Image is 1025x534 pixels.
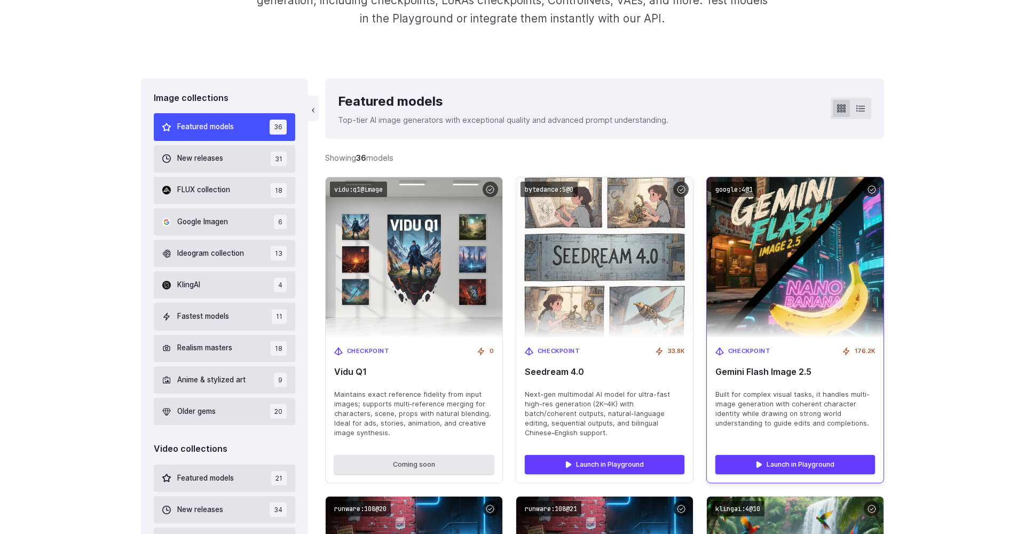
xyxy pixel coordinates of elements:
span: 176.2K [855,347,875,356]
img: Seedream 4.0 [516,177,693,338]
span: New releases [177,504,223,516]
span: 0 [490,347,494,356]
span: FLUX collection [177,184,230,196]
img: Gemini Flash Image 2.5 [698,169,892,346]
span: Checkpoint [347,347,390,356]
span: Maintains exact reference fidelity from input images; supports multi‑reference merging for charac... [334,390,494,438]
button: Fastest models 11 [154,303,295,330]
span: 36 [270,120,287,134]
button: Featured models 21 [154,465,295,492]
span: KlingAI [177,279,200,291]
a: Launch in Playground [525,455,684,474]
code: runware:108@20 [330,501,391,516]
button: FLUX collection 18 [154,177,295,204]
span: Checkpoint [538,347,580,356]
button: Realism masters 18 [154,335,295,362]
div: Image collections [154,91,295,105]
button: Coming soon [334,455,494,474]
span: 31 [271,152,287,166]
div: Video collections [154,442,295,456]
code: google:4@1 [711,182,757,197]
span: 18 [271,341,287,356]
span: 13 [271,246,287,261]
button: Ideogram collection 13 [154,240,295,267]
div: Showing models [325,152,393,164]
button: New releases 31 [154,145,295,172]
span: 33.8K [668,347,684,356]
code: runware:108@21 [521,501,581,516]
span: Fastest models [177,311,229,323]
span: 9 [274,373,287,387]
span: Checkpoint [728,347,771,356]
button: Featured models 36 [154,113,295,140]
img: Vidu Q1 [326,177,502,338]
button: Google Imagen 6 [154,208,295,235]
span: Older gems [177,406,216,418]
span: New releases [177,153,223,164]
span: Realism masters [177,342,232,354]
button: ‹ [308,96,319,121]
span: Gemini Flash Image 2.5 [715,367,875,377]
div: Featured models [338,91,668,112]
span: 20 [270,404,287,419]
code: klingai:4@10 [711,501,764,516]
a: Launch in Playground [715,455,875,474]
button: Anime & stylized art 9 [154,366,295,394]
span: Anime & stylized art [177,374,246,386]
span: 18 [271,183,287,198]
button: Older gems 20 [154,398,295,425]
span: 4 [274,278,287,292]
span: Seedream 4.0 [525,367,684,377]
span: Featured models [177,121,234,133]
button: KlingAI 4 [154,271,295,299]
button: New releases 34 [154,496,295,523]
span: Built for complex visual tasks, it handles multi-image generation with coherent character identit... [715,390,875,428]
span: 11 [272,309,287,324]
span: Ideogram collection [177,248,244,260]
span: 6 [274,215,287,229]
span: 21 [271,471,287,485]
span: Google Imagen [177,216,228,228]
strong: 36 [356,153,366,162]
code: bytedance:5@0 [521,182,578,197]
code: vidu:q1@image [330,182,387,197]
span: Next-gen multimodal AI model for ultra-fast high-res generation (2K–4K) with batch/coherent outpu... [525,390,684,438]
span: Featured models [177,473,234,484]
span: Vidu Q1 [334,367,494,377]
span: 34 [270,502,287,517]
p: Top-tier AI image generators with exceptional quality and advanced prompt understanding. [338,114,668,126]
